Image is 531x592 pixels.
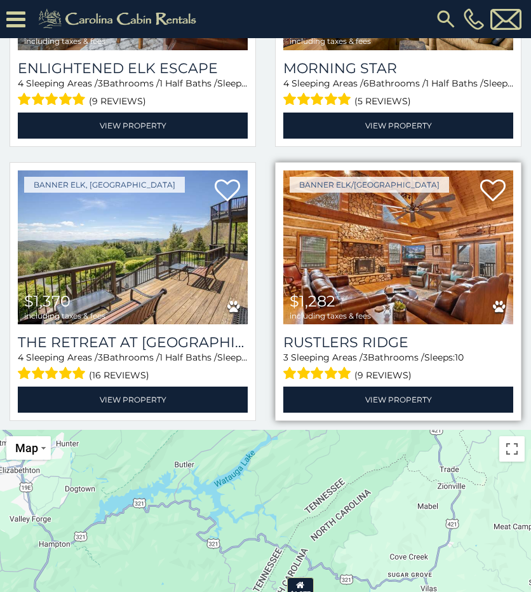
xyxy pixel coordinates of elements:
div: Sleeping Areas / Bathrooms / Sleeps: [18,77,248,109]
span: 3 [283,352,288,363]
a: View Property [283,387,513,413]
span: 3 [98,352,103,363]
a: Add to favorites [215,178,240,205]
span: 10 [455,352,464,363]
a: Banner Elk/[GEOGRAPHIC_DATA] [290,177,449,193]
img: Khaki-logo.png [32,6,207,32]
h3: The Retreat at Mountain Meadows [18,334,248,351]
span: 1 Half Baths / [159,78,217,89]
div: Sleeping Areas / Bathrooms / Sleeps: [283,77,513,109]
span: Map [15,441,38,455]
img: The Retreat at Mountain Meadows [18,170,248,325]
span: $1,282 [290,292,335,310]
a: View Property [283,113,513,139]
span: (5 reviews) [354,93,411,109]
a: The Retreat at Mountain Meadows $1,370 including taxes & fees [18,170,248,325]
span: (9 reviews) [89,93,146,109]
span: 4 [283,78,289,89]
a: Rustlers Ridge [283,334,513,351]
img: search-regular.svg [434,8,457,31]
span: 3 [98,78,103,89]
span: 3 [363,352,368,363]
a: Enlightened Elk Escape [18,60,248,77]
button: Change map style [6,436,51,460]
a: Add to favorites [480,178,506,205]
span: 4 [18,78,24,89]
a: Banner Elk, [GEOGRAPHIC_DATA] [24,177,185,193]
a: Rustlers Ridge $1,282 including taxes & fees [283,170,513,325]
a: View Property [18,387,248,413]
a: [PHONE_NUMBER] [460,8,487,30]
span: 1 Half Baths / [426,78,483,89]
span: including taxes & fees [290,312,371,320]
span: including taxes & fees [24,312,105,320]
div: Sleeping Areas / Bathrooms / Sleeps: [18,351,248,383]
span: $1,370 [24,292,71,310]
span: 4 [18,352,24,363]
span: including taxes & fees [24,37,105,45]
span: (16 reviews) [89,367,149,383]
span: including taxes & fees [290,37,371,45]
span: (9 reviews) [354,367,412,383]
img: Rustlers Ridge [283,170,513,325]
div: Sleeping Areas / Bathrooms / Sleeps: [283,351,513,383]
a: View Property [18,113,248,139]
span: 6 [363,78,369,89]
button: Toggle fullscreen view [499,436,525,462]
span: 1 Half Baths / [159,352,217,363]
a: Morning Star [283,60,513,77]
a: The Retreat at [GEOGRAPHIC_DATA][PERSON_NAME] [18,334,248,351]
